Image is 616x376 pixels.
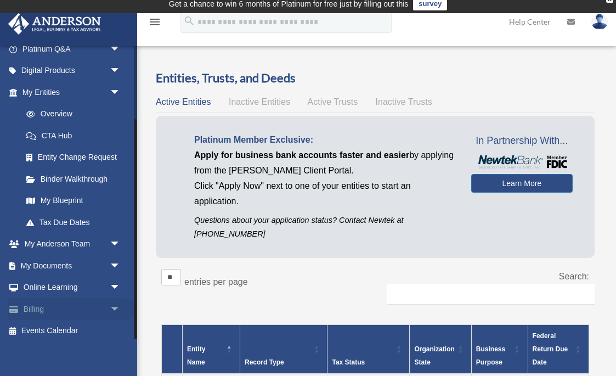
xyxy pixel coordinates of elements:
[559,272,589,281] label: Search:
[15,211,132,233] a: Tax Due Dates
[110,255,132,277] span: arrow_drop_down
[15,125,132,147] a: CTA Hub
[194,178,455,209] p: Click "Apply Now" next to one of your entities to start an application.
[471,174,573,193] a: Learn More
[5,13,104,35] img: Anderson Advisors Platinum Portal
[194,150,409,160] span: Apply for business bank accounts faster and easier
[183,15,195,27] i: search
[8,320,137,342] a: Events Calendar
[471,132,573,150] span: In Partnership With...
[414,345,454,366] span: Organization State
[15,147,132,169] a: Entity Change Request
[229,97,290,106] span: Inactive Entities
[476,345,505,366] span: Business Purpose
[183,325,240,374] th: Entity Name: Activate to invert sorting
[410,325,471,374] th: Organization State: Activate to sort
[8,255,137,277] a: My Documentsarrow_drop_down
[15,168,132,190] a: Binder Walkthrough
[110,38,132,60] span: arrow_drop_down
[148,15,161,29] i: menu
[8,38,137,60] a: Platinum Q&Aarrow_drop_down
[8,60,137,82] a: Digital Productsarrow_drop_down
[308,97,358,106] span: Active Trusts
[110,298,132,321] span: arrow_drop_down
[376,97,432,106] span: Inactive Trusts
[110,60,132,82] span: arrow_drop_down
[327,325,410,374] th: Tax Status: Activate to sort
[477,155,567,169] img: NewtekBankLogoSM.png
[194,148,455,178] p: by applying from the [PERSON_NAME] Client Portal.
[8,298,137,320] a: Billingarrow_drop_down
[8,233,137,255] a: My Anderson Teamarrow_drop_down
[194,214,455,241] p: Questions about your application status? Contact Newtek at [PHONE_NUMBER]
[194,132,455,148] p: Platinum Member Exclusive:
[184,277,248,287] label: entries per page
[187,345,205,366] span: Entity Name
[245,358,284,366] span: Record Type
[156,70,595,87] h3: Entities, Trusts, and Deeds
[8,277,137,299] a: Online Learningarrow_drop_down
[15,190,132,212] a: My Blueprint
[332,358,365,366] span: Tax Status
[240,325,327,374] th: Record Type: Activate to sort
[156,97,211,106] span: Active Entities
[148,19,161,29] a: menu
[471,325,528,374] th: Business Purpose: Activate to sort
[15,103,126,125] a: Overview
[110,81,132,104] span: arrow_drop_down
[591,14,608,30] img: User Pic
[110,277,132,299] span: arrow_drop_down
[110,233,132,256] span: arrow_drop_down
[8,81,132,103] a: My Entitiesarrow_drop_down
